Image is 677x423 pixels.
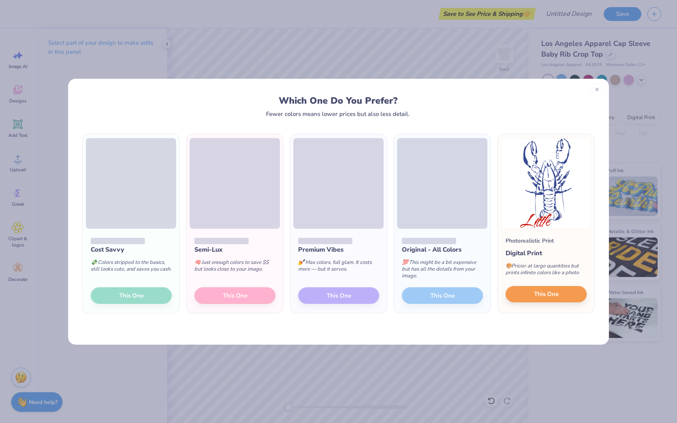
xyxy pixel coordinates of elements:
div: Cost Savvy [91,245,172,254]
div: Just enough colors to save $$ but looks close to your image. [194,254,276,281]
span: 🧠 [194,259,201,266]
span: 💯 [402,259,408,266]
span: This One [534,290,559,299]
div: Colors stripped to the basics, still looks cute, and saves you cash. [91,254,172,281]
div: Which One Do You Prefer? [90,95,587,106]
button: This One [506,286,587,303]
img: Photorealistic preview [501,138,591,229]
div: Fewer colors means lower prices but also less detail. [266,111,410,117]
div: Digital Print [506,248,587,258]
div: Max colors, full glam. It costs more — but it serves. [298,254,379,281]
div: Photorealistic Print [506,237,554,245]
span: 💸 [91,259,97,266]
div: Pricier at large quantities but prints infinite colors like a photo [506,258,587,284]
div: Semi-Lux [194,245,276,254]
div: Premium Vibes [298,245,379,254]
span: 🎨 [506,262,512,269]
span: 💅 [298,259,304,266]
div: This might be a bit expensive but has all the details from your image. [402,254,483,287]
div: Original - All Colors [402,245,483,254]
